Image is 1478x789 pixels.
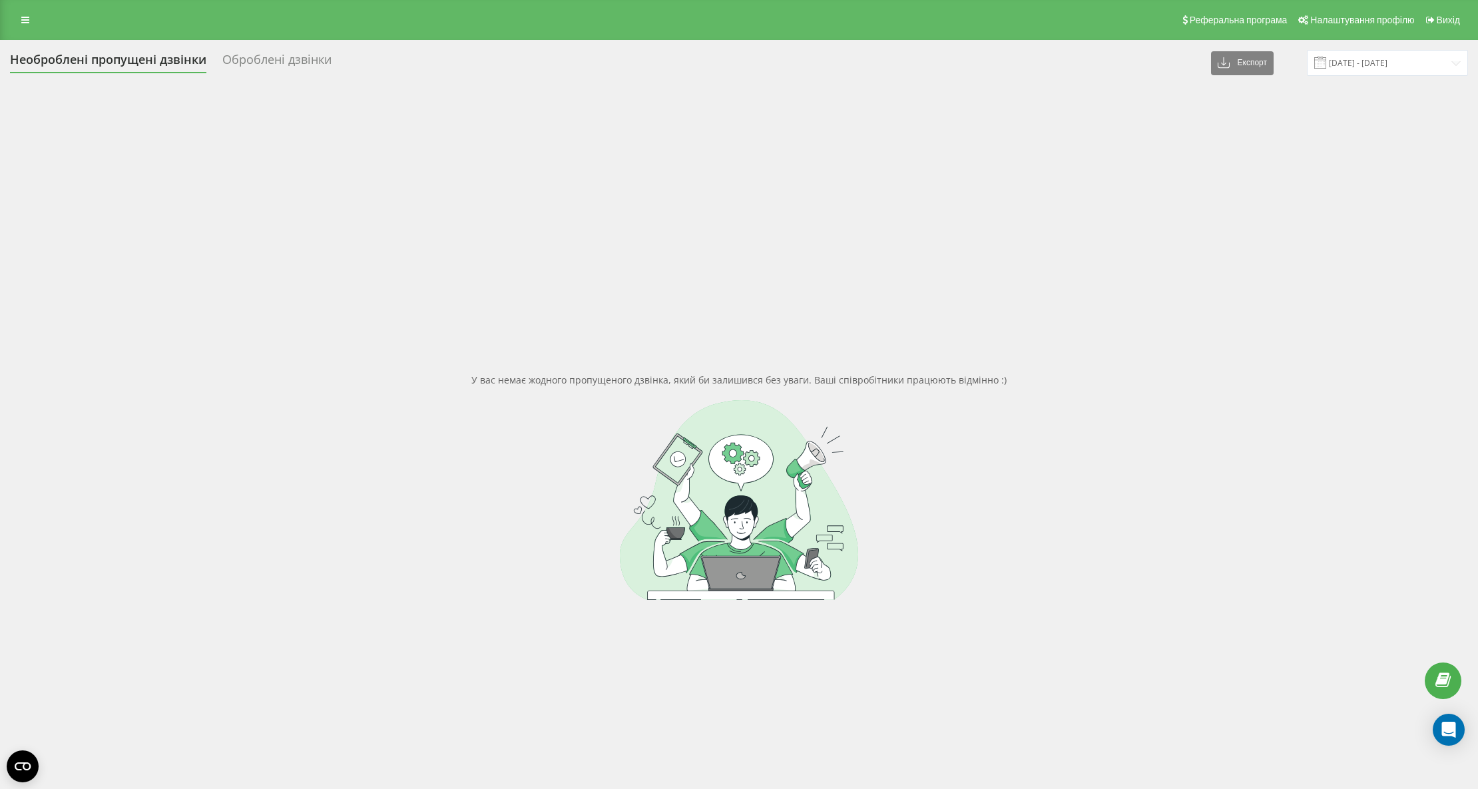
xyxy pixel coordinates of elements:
[10,53,206,73] div: Необроблені пропущені дзвінки
[1211,51,1274,75] button: Експорт
[1437,15,1460,25] span: Вихід
[7,750,39,782] button: Open CMP widget
[1433,714,1465,746] div: Open Intercom Messenger
[1190,15,1288,25] span: Реферальна програма
[1310,15,1414,25] span: Налаштування профілю
[222,53,332,73] div: Оброблені дзвінки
